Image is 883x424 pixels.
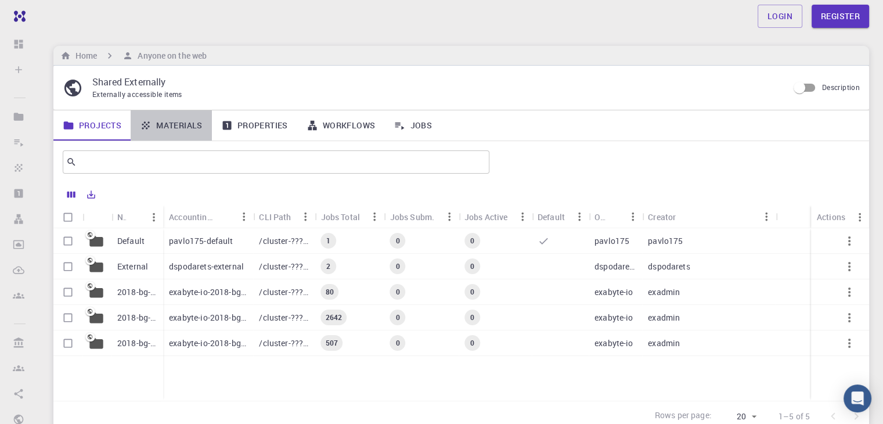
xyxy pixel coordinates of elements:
p: /cluster-???-home/pavlo175/pavlo175-default [259,235,309,247]
span: 0 [391,287,404,297]
p: exadmin [648,337,680,349]
p: exadmin [648,286,680,298]
button: Menu [366,207,384,226]
div: Creator [642,206,776,228]
p: exabyte-io [594,286,633,298]
span: 0 [391,312,404,322]
p: dspodarets [594,261,636,272]
a: Materials [131,110,212,141]
span: 0 [466,287,479,297]
button: Export [81,185,101,204]
span: 507 [320,338,342,348]
button: Menu [296,207,315,226]
span: 0 [391,261,404,271]
h6: Home [71,49,97,62]
a: Register [812,5,869,28]
a: Workflows [297,110,385,141]
div: Name [117,206,126,228]
button: Menu [145,208,163,227]
div: CLI Path [259,206,291,228]
button: Sort [605,207,623,226]
button: Menu [570,207,589,226]
span: 2 [322,261,335,271]
nav: breadcrumb [58,49,209,62]
p: /cluster-???-share/groups/exabyte-io/exabyte-io-2018-bg-study-phase-i [259,337,309,349]
p: exabyte-io-2018-bg-study-phase-i-ph [169,286,247,298]
p: pavlo175 [648,235,683,247]
div: Actions [811,206,869,228]
a: Login [758,5,802,28]
div: Actions [817,206,845,228]
span: 1 [322,236,335,246]
span: 0 [391,236,404,246]
p: External [117,261,148,272]
p: Default [117,235,145,247]
div: Jobs Active [464,206,508,228]
p: /cluster-???-share/groups/exabyte-io/exabyte-io-2018-bg-study-phase-iii [259,312,309,324]
a: Properties [212,110,297,141]
span: 0 [466,261,479,271]
a: Jobs [384,110,441,141]
div: Owner [594,206,605,228]
div: Open Intercom Messenger [844,385,871,412]
p: pavlo175 [594,235,629,247]
p: dspodarets [648,261,690,272]
span: Description [822,82,860,92]
div: Default [532,206,589,228]
p: 2018-bg-study-phase-i-ph [117,286,157,298]
button: Menu [850,208,869,227]
div: Icon [82,206,111,228]
button: Sort [216,207,235,226]
p: /cluster-???-share/groups/exabyte-io/exabyte-io-2018-bg-study-phase-i-ph [259,286,309,298]
h6: Anyone on the web [133,49,207,62]
p: pavlo175-default [169,235,233,247]
button: Columns [62,185,81,204]
p: exabyte-io [594,337,633,349]
div: Jobs Subm. [384,206,459,228]
p: /cluster-???-home/dspodarets/dspodarets-external [259,261,309,272]
div: Jobs Total [320,206,360,228]
span: 0 [466,312,479,322]
button: Menu [440,207,459,226]
p: exabyte-io-2018-bg-study-phase-iii [169,312,247,324]
a: Projects [53,110,131,141]
button: Sort [126,208,145,227]
span: 80 [320,287,338,297]
button: Menu [623,207,642,226]
button: Sort [676,207,694,226]
div: Default [538,206,565,228]
p: Shared Externally [92,75,779,89]
div: CLI Path [253,206,315,228]
p: dspodarets-external [169,261,244,272]
div: Owner [589,206,642,228]
div: Accounting slug [163,206,253,228]
span: 2642 [320,312,347,322]
span: 0 [391,338,404,348]
div: Creator [648,206,676,228]
p: 2018-bg-study-phase-I [117,337,157,349]
div: Name [111,206,163,228]
p: Rows per page: [655,409,712,423]
p: exadmin [648,312,680,324]
p: exabyte-io-2018-bg-study-phase-i [169,337,247,349]
p: 2018-bg-study-phase-III [117,312,157,324]
span: 0 [466,236,479,246]
p: 1–5 of 5 [779,411,810,422]
div: Accounting slug [169,206,216,228]
img: logo [9,10,26,22]
button: Menu [757,207,776,226]
div: Jobs Active [459,206,532,228]
button: Menu [235,207,253,226]
div: Jobs Total [315,206,384,228]
span: Externally accessible items [92,89,182,99]
button: Menu [513,207,532,226]
span: 0 [466,338,479,348]
p: exabyte-io [594,312,633,324]
div: Jobs Subm. [390,206,435,228]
